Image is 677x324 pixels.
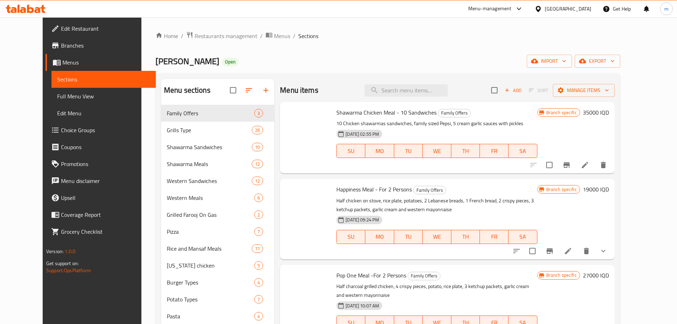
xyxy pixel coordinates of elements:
[161,240,274,257] div: Rice and Mansaf Meals11
[186,31,257,41] a: Restaurants management
[343,216,382,223] span: [DATE] 09:24 PM
[167,126,252,134] div: Grills Type
[167,210,254,219] span: Grilled Farooj On Gas
[255,279,263,286] span: 4
[413,186,446,194] div: Family Offers
[336,270,406,281] span: Pop One Meal -For 2 Persons
[293,32,295,40] li: /
[45,20,156,37] a: Edit Restaurant
[543,109,580,116] span: Branch specific
[340,232,362,242] span: SU
[254,278,263,287] div: items
[438,109,470,117] span: Family Offers
[542,158,557,172] span: Select to update
[524,85,553,96] span: Select section first
[167,143,252,151] div: Shawarma Sandwiches
[167,244,252,253] span: Rice and Mansaf Meals
[583,184,609,194] h6: 19000 IQD
[252,161,263,167] span: 12
[161,257,274,274] div: [US_STATE] chicken5
[252,178,263,184] span: 12
[252,126,263,134] div: items
[336,282,537,300] p: Half charcoal grilled chicken, 4 crispy pieces, potato, rice plate, 3 ketchup packets, garlic cre...
[240,82,257,99] span: Sort sections
[167,177,252,185] span: Western Sandwiches
[480,144,508,158] button: FR
[343,302,382,309] span: [DATE] 10:07 AM
[161,122,274,139] div: Grills Type26
[508,144,537,158] button: SA
[255,296,263,303] span: 7
[51,105,156,122] a: Edit Menu
[581,161,589,169] a: Edit menu item
[45,122,156,139] a: Choice Groups
[543,186,580,193] span: Branch specific
[167,295,254,304] div: Potato Types
[254,295,263,304] div: items
[161,139,274,155] div: Shawarma Sandwiches10
[161,172,274,189] div: Western Sandwiches12
[255,110,263,117] span: 3
[397,146,420,156] span: TU
[252,245,263,252] span: 11
[541,243,558,259] button: Branch-specific-item
[255,262,263,269] span: 5
[167,261,254,270] span: [US_STATE] chicken
[532,57,566,66] span: import
[511,232,534,242] span: SA
[414,186,446,194] span: Family Offers
[336,196,537,214] p: Half chicken on stove, rice plate, potatoes, 2 Lebanese breads, 1 French bread, 2 crispy pieces, ...
[280,85,318,96] h2: Menu items
[451,230,480,244] button: TH
[487,83,502,98] span: Select section
[254,194,263,202] div: items
[553,84,615,97] button: Manage items
[46,266,91,275] a: Support.OpsPlatform
[167,160,252,168] span: Shawarma Meals
[61,160,150,168] span: Promotions
[161,105,274,122] div: Family Offers3
[468,5,512,13] div: Menu-management
[257,82,274,99] button: Add section
[511,146,534,156] span: SA
[45,172,156,189] a: Menu disclaimer
[543,272,580,279] span: Branch specific
[167,261,254,270] div: Kentucky chicken
[583,270,609,280] h6: 27000 IQD
[254,312,263,320] div: items
[365,84,448,97] input: search
[254,109,263,117] div: items
[423,144,451,158] button: WE
[61,210,150,219] span: Coverage Report
[599,247,608,255] svg: Show Choices
[61,227,150,236] span: Grocery Checklist
[397,232,420,242] span: TU
[45,37,156,54] a: Branches
[51,71,156,88] a: Sections
[167,109,254,117] span: Family Offers
[222,58,238,66] div: Open
[254,227,263,236] div: items
[343,131,382,137] span: [DATE] 02:55 PM
[480,230,508,244] button: FR
[336,184,412,195] span: Happiness Meal - For 2 Persons
[394,144,423,158] button: TU
[62,58,150,67] span: Menus
[578,243,595,259] button: delete
[255,195,263,201] span: 6
[394,230,423,244] button: TU
[502,85,524,96] span: Add item
[57,109,150,117] span: Edit Menu
[167,194,254,202] span: Western Meals
[161,274,274,291] div: Burger Types4
[564,247,572,255] a: Edit menu item
[167,312,254,320] span: Pasta
[45,54,156,71] a: Menus
[252,143,263,151] div: items
[46,247,63,256] span: Version:
[164,85,211,96] h2: Menu sections
[65,247,76,256] span: 1.0.0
